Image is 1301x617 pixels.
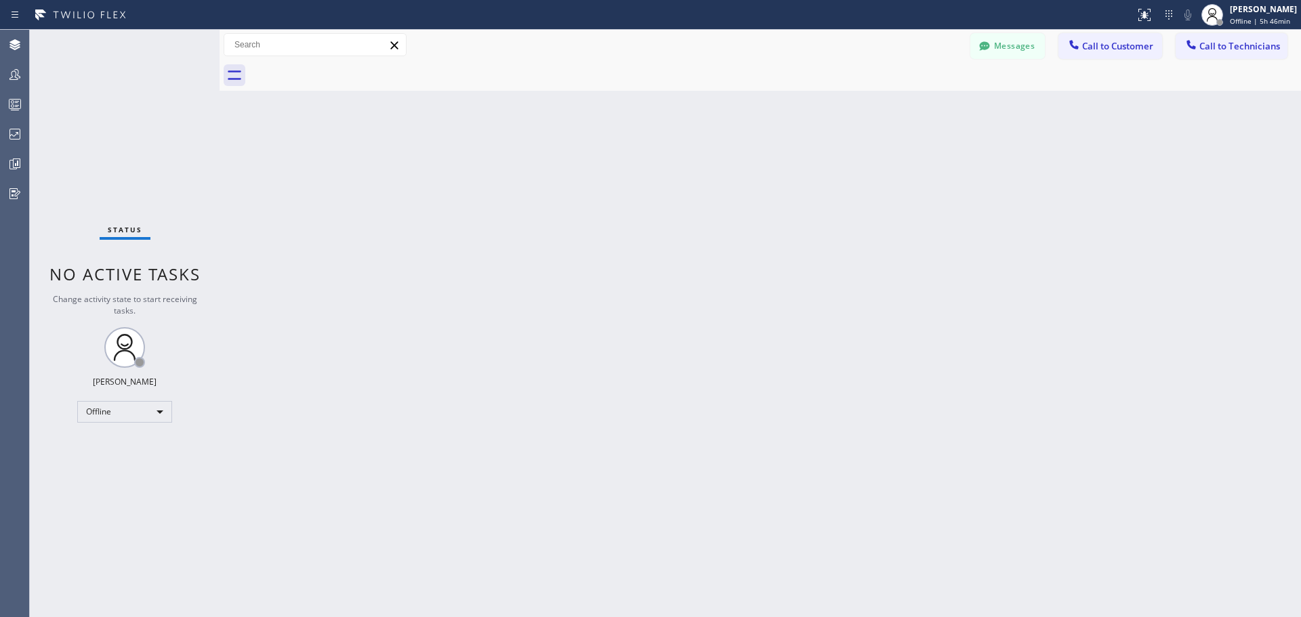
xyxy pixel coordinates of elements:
button: Call to Technicians [1176,33,1287,59]
span: Call to Technicians [1199,40,1280,52]
div: Offline [77,401,172,423]
button: Mute [1178,5,1197,24]
span: Offline | 5h 46min [1230,16,1290,26]
span: No active tasks [49,263,201,285]
span: Change activity state to start receiving tasks. [53,293,197,316]
button: Messages [970,33,1045,59]
span: Status [108,225,142,234]
div: [PERSON_NAME] [1230,3,1297,15]
span: Call to Customer [1082,40,1153,52]
button: Call to Customer [1058,33,1162,59]
div: [PERSON_NAME] [93,376,157,387]
input: Search [224,34,406,56]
